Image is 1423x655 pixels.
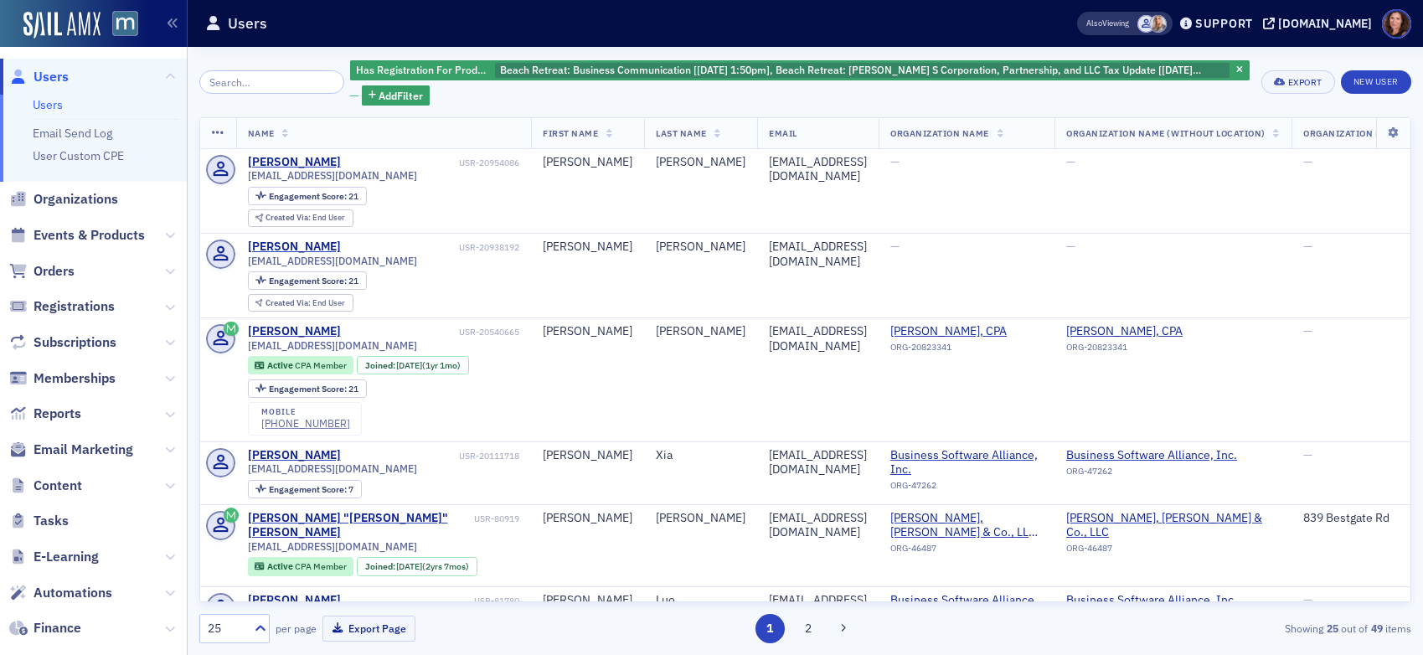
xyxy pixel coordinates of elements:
[34,405,81,423] span: Reports
[474,513,519,524] div: USR-80919
[357,356,469,374] div: Joined: 2024-08-02 00:00:00
[295,359,347,371] span: CPA Member
[269,384,358,394] div: 21
[248,155,341,170] div: [PERSON_NAME]
[1066,127,1266,139] span: Organization Name (Without Location)
[248,209,353,227] div: Created Via: End User
[1066,511,1280,540] span: Lombardo, Ayers & Co., LLC
[1303,154,1312,169] span: —
[269,275,348,286] span: Engagement Score :
[34,548,99,566] span: E-Learning
[34,619,81,637] span: Finance
[248,339,417,352] span: [EMAIL_ADDRESS][DOMAIN_NAME]
[269,276,358,286] div: 21
[9,68,69,86] a: Users
[890,127,989,139] span: Organization Name
[343,596,519,606] div: USR-81780
[656,593,745,608] div: Luo
[248,356,354,374] div: Active: Active: CPA Member
[890,154,900,169] span: —
[248,187,367,205] div: Engagement Score: 21
[322,616,415,642] button: Export Page
[890,593,1043,622] a: Business Software Alliance, Inc.
[261,417,350,430] a: [PHONE_NUMBER]
[396,560,422,572] span: [DATE]
[266,299,345,308] div: End User
[1066,448,1237,463] span: Business Software Alliance, Inc.
[543,240,632,255] div: [PERSON_NAME]
[1019,621,1411,636] div: Showing out of items
[9,333,116,352] a: Subscriptions
[1303,323,1312,338] span: —
[248,448,341,463] a: [PERSON_NAME]
[34,297,115,316] span: Registrations
[1066,511,1280,540] a: [PERSON_NAME], [PERSON_NAME] & Co., LLC
[890,324,1043,339] span: Allison J. Shumate, CPA
[261,407,350,417] div: mobile
[543,511,632,526] div: [PERSON_NAME]
[248,593,341,608] div: [PERSON_NAME]
[34,226,145,245] span: Events & Products
[769,448,867,477] div: [EMAIL_ADDRESS][DOMAIN_NAME]
[248,271,367,290] div: Engagement Score: 21
[255,561,346,572] a: Active CPA Member
[500,63,1201,89] span: Beach Retreat: Business Communication [[DATE] 1:50pm], Beach Retreat: [PERSON_NAME] S Corporation...
[33,148,124,163] a: User Custom CPE
[543,127,598,139] span: First Name
[248,294,353,312] div: Created Via: End User
[362,85,431,106] button: AddFilter
[248,557,354,575] div: Active: Active: CPA Member
[9,262,75,281] a: Orders
[656,324,745,339] div: [PERSON_NAME]
[1278,16,1372,31] div: [DOMAIN_NAME]
[656,240,745,255] div: [PERSON_NAME]
[543,324,632,339] div: [PERSON_NAME]
[34,262,75,281] span: Orders
[248,379,367,398] div: Engagement Score: 21
[9,369,116,388] a: Memberships
[9,441,133,459] a: Email Marketing
[1066,593,1237,608] a: Business Software Alliance, Inc.
[276,621,317,636] label: per page
[769,155,867,184] div: [EMAIL_ADDRESS][DOMAIN_NAME]
[1066,324,1219,339] span: Allison J. Shumate, CPA
[1086,18,1129,29] span: Viewing
[1195,16,1253,31] div: Support
[1066,324,1219,339] a: [PERSON_NAME], CPA
[34,477,82,495] span: Content
[267,359,295,371] span: Active
[356,63,492,76] span: Has Registration For Product
[890,448,1043,477] a: Business Software Alliance, Inc.
[396,360,461,371] div: (1yr 1mo)
[1066,543,1280,560] div: ORG-46487
[9,584,112,602] a: Automations
[112,11,138,37] img: SailAMX
[248,240,341,255] a: [PERSON_NAME]
[248,462,417,475] span: [EMAIL_ADDRESS][DOMAIN_NAME]
[543,448,632,463] div: [PERSON_NAME]
[9,405,81,423] a: Reports
[248,480,362,498] div: Engagement Score: 7
[199,70,344,94] input: Search…
[9,226,145,245] a: Events & Products
[269,485,353,494] div: 7
[295,560,347,572] span: CPA Member
[9,477,82,495] a: Content
[23,12,101,39] a: SailAMX
[656,511,745,526] div: [PERSON_NAME]
[350,60,1250,81] div: Beach Retreat: Business Communication [6/25/2025 1:50pm], Beach Retreat: Surgent’s S Corporation,...
[379,88,423,103] span: Add Filter
[101,11,138,39] a: View Homepage
[343,242,519,253] div: USR-20938192
[248,511,472,540] a: [PERSON_NAME] "[PERSON_NAME]" [PERSON_NAME]
[34,584,112,602] span: Automations
[769,127,797,139] span: Email
[266,212,312,223] span: Created Via :
[9,190,118,209] a: Organizations
[769,324,867,353] div: [EMAIL_ADDRESS][DOMAIN_NAME]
